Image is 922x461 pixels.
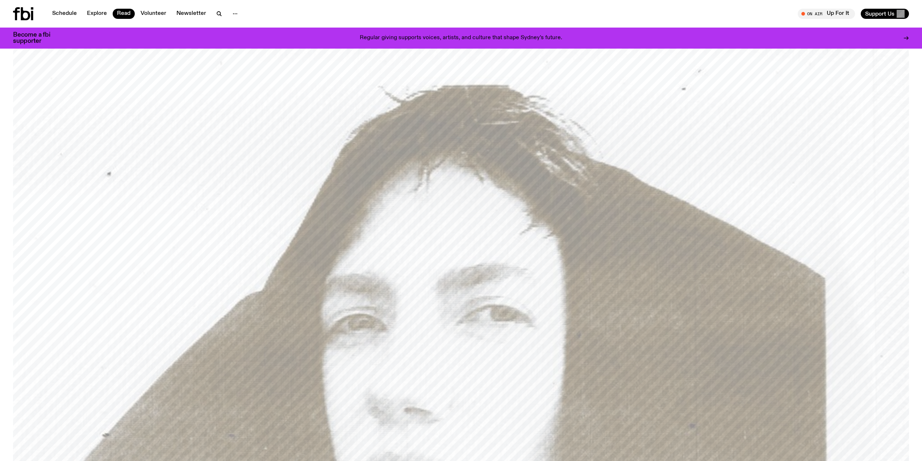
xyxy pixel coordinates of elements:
span: Support Us [865,11,894,17]
a: Volunteer [136,9,171,19]
a: Read [113,9,135,19]
a: Explore [83,9,111,19]
a: Schedule [48,9,81,19]
h3: Become a fbi supporter [13,32,59,44]
button: Support Us [861,9,909,19]
button: On AirUp For It [798,9,855,19]
a: Newsletter [172,9,210,19]
p: Regular giving supports voices, artists, and culture that shape Sydney’s future. [360,35,562,41]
